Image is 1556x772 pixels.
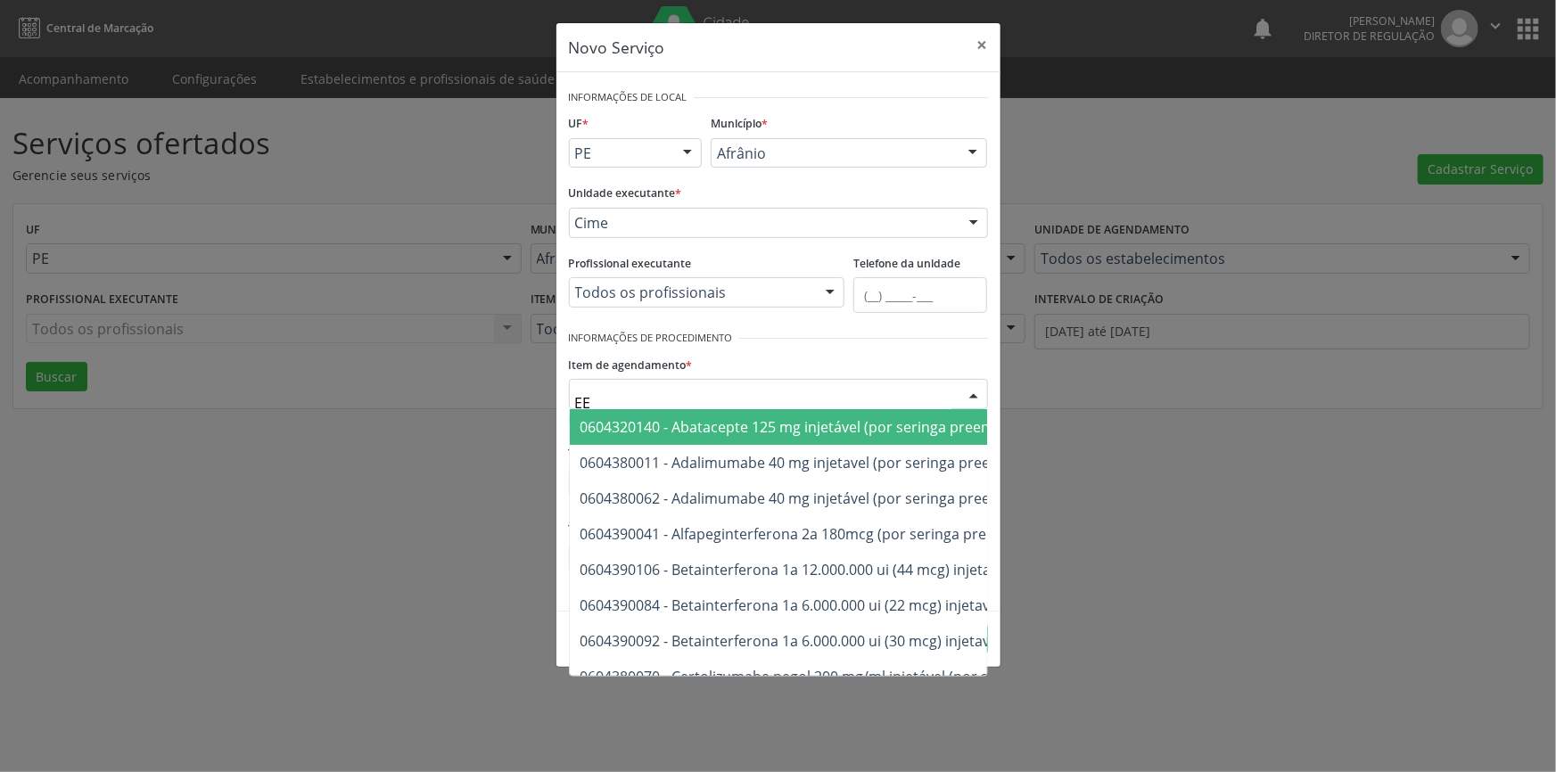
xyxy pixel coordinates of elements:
[569,180,682,208] label: Unidade executante
[580,560,1181,579] span: 0604390106 - Betainterferona 1a 12.000.000 ui (44 mcg) injetavel (por seringa preenchida)
[575,385,951,421] input: Buscar por procedimento
[580,453,1041,472] span: 0604380011 - Adalimumabe 40 mg injetavel (por seringa preenchida)
[580,489,1041,508] span: 0604380062 - Adalimumabe 40 mg injetável (por seringa preenchida)
[580,667,1116,686] span: 0604380070 - Certolizumabe pegol 200 mg/ml injetável (por seringa preenchida)
[580,524,1045,544] span: 0604390041 - Alfapeginterferona 2a 180mcg (por seringa preenchida)
[569,90,687,105] small: Informações de Local
[853,250,960,278] label: Telefone da unidade
[853,277,987,313] input: (__) _____-___
[575,214,951,232] span: Cime
[717,144,951,162] span: Afrânio
[569,331,733,346] small: Informações de Procedimento
[575,144,666,162] span: PE
[569,250,692,278] label: Profissional executante
[711,111,768,138] label: Município
[580,631,1428,651] span: 0604390092 - Betainterferona 1a 6.000.000 ui (30 mcg) injetavel (por frasco-ampola, seringa preen...
[569,36,665,59] h5: Novo Serviço
[569,351,693,379] label: Item de agendamento
[580,417,1032,437] span: 0604320140 - Abatacepte 125 mg injetável (por seringa preenchida)
[580,595,1173,615] span: 0604390084 - Betainterferona 1a 6.000.000 ui (22 mcg) injetavel (por seringa preenchida)
[965,23,1000,67] button: Close
[575,283,809,301] span: Todos os profissionais
[569,111,589,138] label: UF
